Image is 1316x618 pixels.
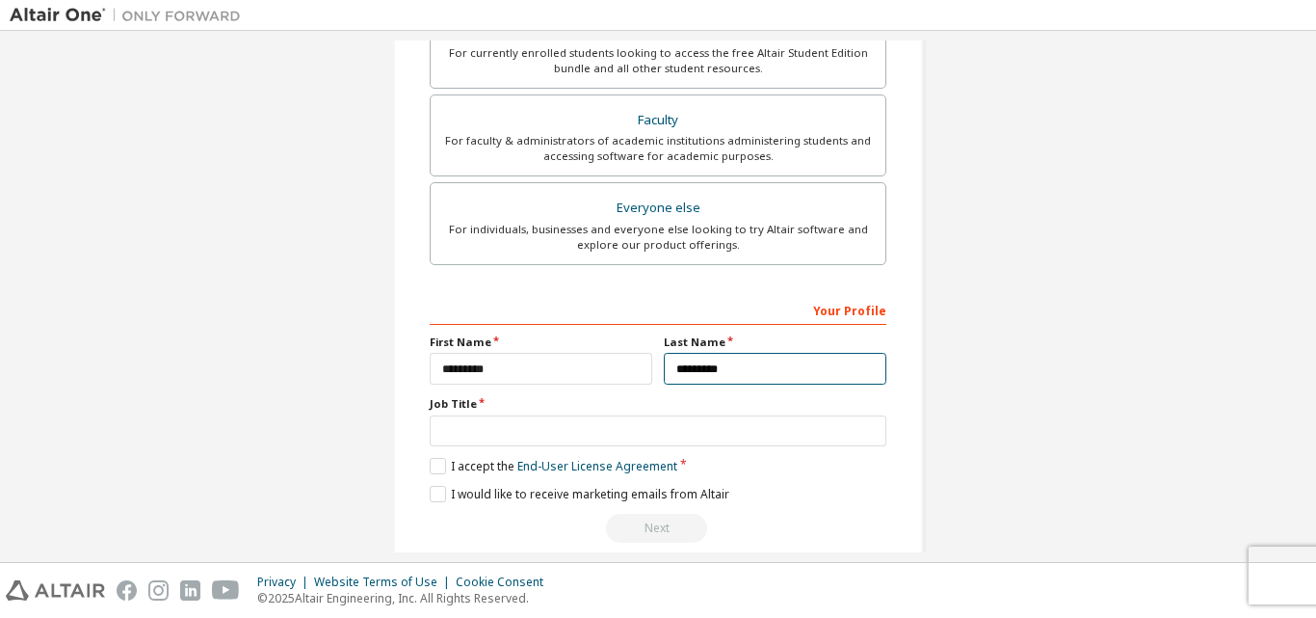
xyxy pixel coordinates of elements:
a: End-User License Agreement [517,458,677,474]
div: Cookie Consent [456,575,555,590]
label: Job Title [430,396,886,412]
label: I would like to receive marketing emails from Altair [430,486,729,502]
div: Website Terms of Use [314,575,456,590]
p: © 2025 Altair Engineering, Inc. All Rights Reserved. [257,590,555,606]
div: Faculty [442,107,874,134]
div: For currently enrolled students looking to access the free Altair Student Edition bundle and all ... [442,45,874,76]
img: instagram.svg [148,580,169,601]
img: linkedin.svg [180,580,200,601]
img: altair_logo.svg [6,580,105,601]
label: First Name [430,335,652,350]
div: For individuals, businesses and everyone else looking to try Altair software and explore our prod... [442,222,874,253]
label: I accept the [430,458,677,474]
img: Altair One [10,6,250,25]
img: facebook.svg [117,580,137,601]
div: Privacy [257,575,314,590]
div: For faculty & administrators of academic institutions administering students and accessing softwa... [442,133,874,164]
div: Everyone else [442,195,874,222]
div: Your Profile [430,294,886,325]
label: Last Name [664,335,886,350]
div: Read and acccept EULA to continue [430,514,886,543]
img: youtube.svg [212,580,240,601]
